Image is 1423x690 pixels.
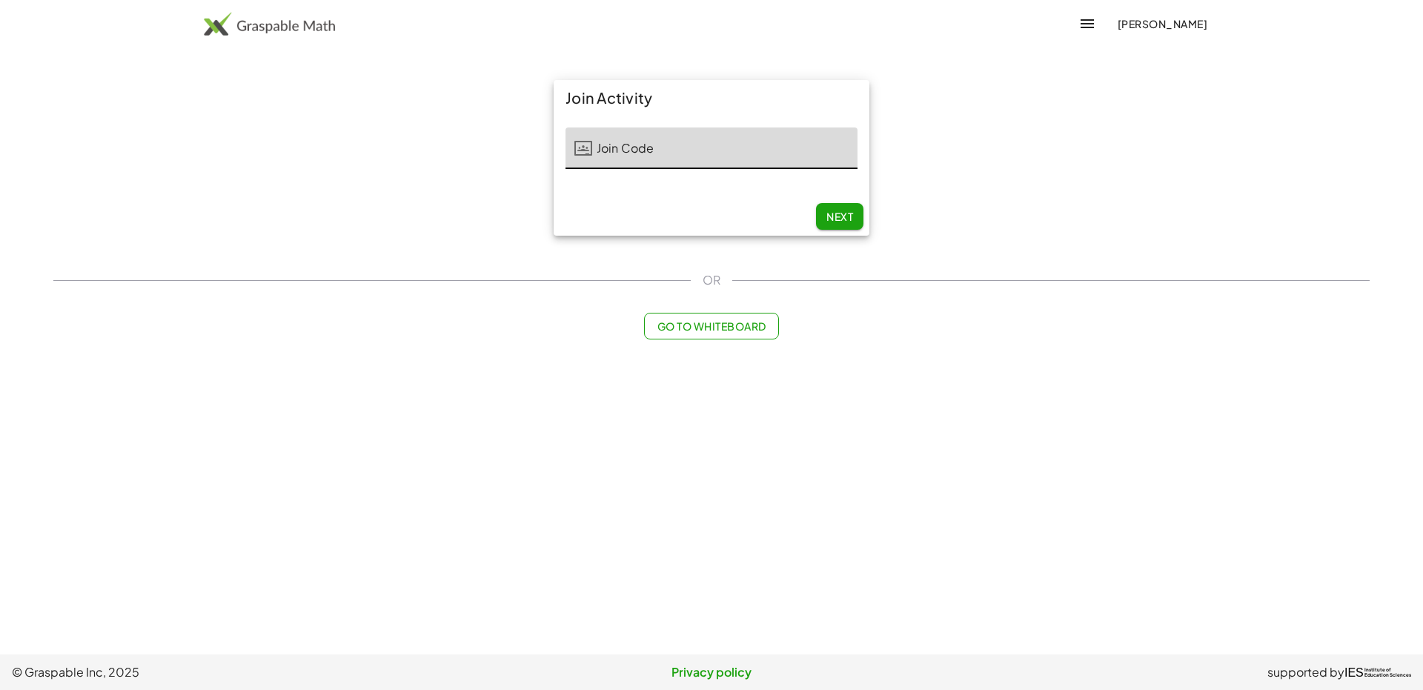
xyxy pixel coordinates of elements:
[1344,666,1364,680] span: IES
[816,203,863,230] button: Next
[478,663,944,681] a: Privacy policy
[1364,668,1411,678] span: Institute of Education Sciences
[12,663,478,681] span: © Graspable Inc, 2025
[826,210,853,223] span: Next
[1267,663,1344,681] span: supported by
[703,271,720,289] span: OR
[644,313,778,339] button: Go to Whiteboard
[1105,10,1219,37] button: [PERSON_NAME]
[554,80,869,116] div: Join Activity
[657,319,766,333] span: Go to Whiteboard
[1117,17,1207,30] span: [PERSON_NAME]
[1344,663,1411,681] a: IESInstitute ofEducation Sciences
